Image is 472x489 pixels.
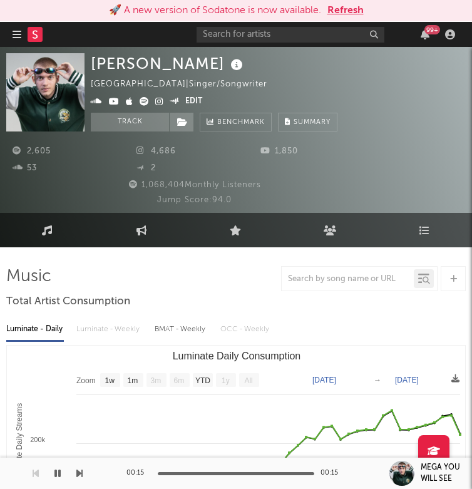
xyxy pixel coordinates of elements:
[174,376,185,385] text: 6m
[105,376,115,385] text: 1w
[421,29,429,39] button: 99+
[6,294,130,309] span: Total Artist Consumption
[109,3,321,18] div: 🚀 A new version of Sodatone is now available.
[424,25,440,34] div: 99 +
[260,147,298,155] span: 1,850
[13,147,51,155] span: 2,605
[195,376,210,385] text: YTD
[217,115,265,130] span: Benchmark
[126,466,151,481] div: 00:15
[327,3,364,18] button: Refresh
[421,462,472,485] div: MEGA YOU WILL SEE
[294,119,331,126] span: Summary
[282,274,414,284] input: Search by song name or URL
[374,376,381,384] text: →
[278,113,337,131] button: Summary
[15,403,24,483] text: Luminate Daily Streams
[155,319,208,340] div: BMAT - Weekly
[76,376,96,385] text: Zoom
[30,436,45,443] text: 200k
[395,376,419,384] text: [DATE]
[6,319,64,340] div: Luminate - Daily
[13,164,37,172] span: 53
[197,27,384,43] input: Search for artists
[136,147,176,155] span: 4,686
[136,164,156,172] span: 2
[91,77,282,92] div: [GEOGRAPHIC_DATA] | Singer/Songwriter
[157,196,232,204] span: Jump Score: 94.0
[185,95,202,110] button: Edit
[128,376,138,385] text: 1m
[222,376,230,385] text: 1y
[91,53,246,74] div: [PERSON_NAME]
[173,351,301,361] text: Luminate Daily Consumption
[321,466,346,481] div: 00:15
[91,113,169,131] button: Track
[244,376,252,385] text: All
[312,376,336,384] text: [DATE]
[200,113,272,131] a: Benchmark
[151,376,162,385] text: 3m
[127,181,261,189] span: 1,068,404 Monthly Listeners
